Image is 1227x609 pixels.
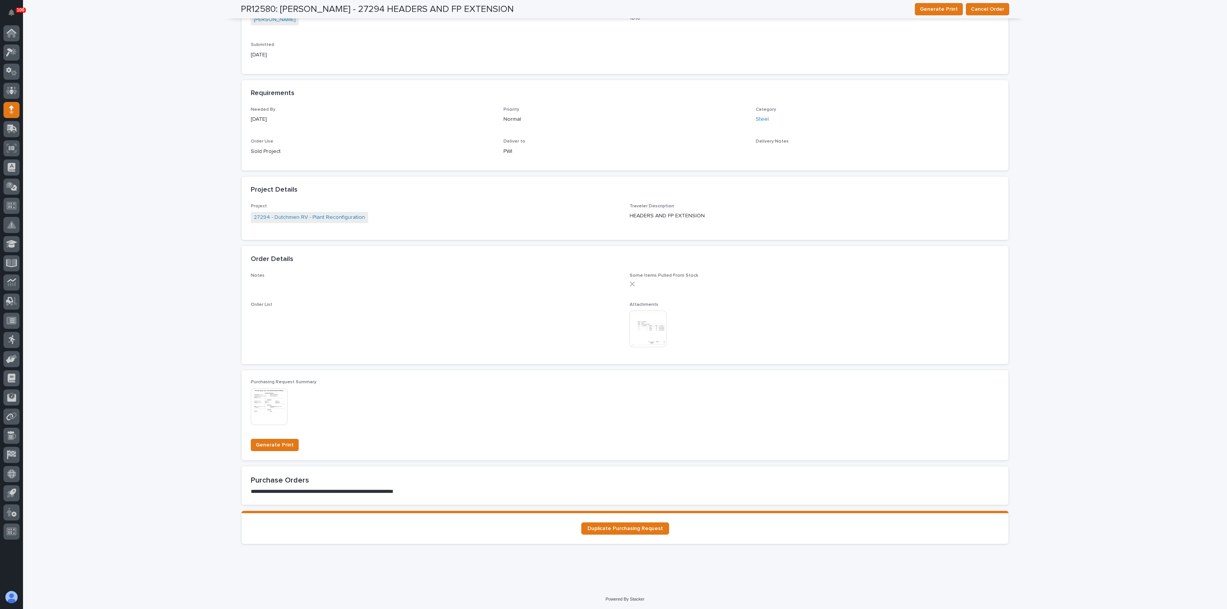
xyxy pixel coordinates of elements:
span: Priority [503,107,519,112]
button: Notifications [3,5,20,21]
span: Generate Print [920,5,958,14]
a: Duplicate Purchasing Request [581,522,669,535]
p: Normal [503,115,747,123]
button: Generate Print [251,439,299,451]
span: Duplicate Purchasing Request [587,526,663,531]
p: Sold Project [251,148,494,156]
span: Project [251,204,267,208]
span: Delivery Notes [756,139,789,144]
span: Notes [251,273,265,278]
p: PWI [503,148,747,156]
span: Order List [251,302,272,307]
span: Cancel Order [971,5,1004,14]
button: Generate Print [915,3,963,15]
h2: PR12580: [PERSON_NAME] - 27294 HEADERS AND FP EXTENSION [241,4,514,15]
button: users-avatar [3,589,20,605]
button: Cancel Order [966,3,1009,15]
p: HEADERS AND FP EXTENSION [630,212,999,220]
span: Order Use [251,139,273,144]
a: Powered By Stacker [605,597,644,601]
span: Submitted [251,43,274,47]
p: 100 [17,7,25,13]
span: Traveler Description [630,204,674,208]
span: Needed By [251,107,275,112]
p: [DATE] [251,51,620,59]
span: Generate Print [256,440,294,450]
div: Notifications100 [10,9,20,21]
span: Deliver to [503,139,525,144]
span: Purchasing Request Summary [251,380,316,384]
h2: Requirements [251,89,294,98]
span: Attachments [630,302,658,307]
span: Category [756,107,776,112]
p: [DATE] [251,115,494,123]
h2: Purchase Orders [251,476,999,485]
h2: Project Details [251,186,298,194]
a: Steel [756,115,769,123]
h2: Order Details [251,255,293,264]
a: 27294 - Dutchmen RV - Plant Reconfiguration [254,213,365,222]
a: [PERSON_NAME] [254,16,296,24]
span: Some Items Pulled From Stock [630,273,698,278]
